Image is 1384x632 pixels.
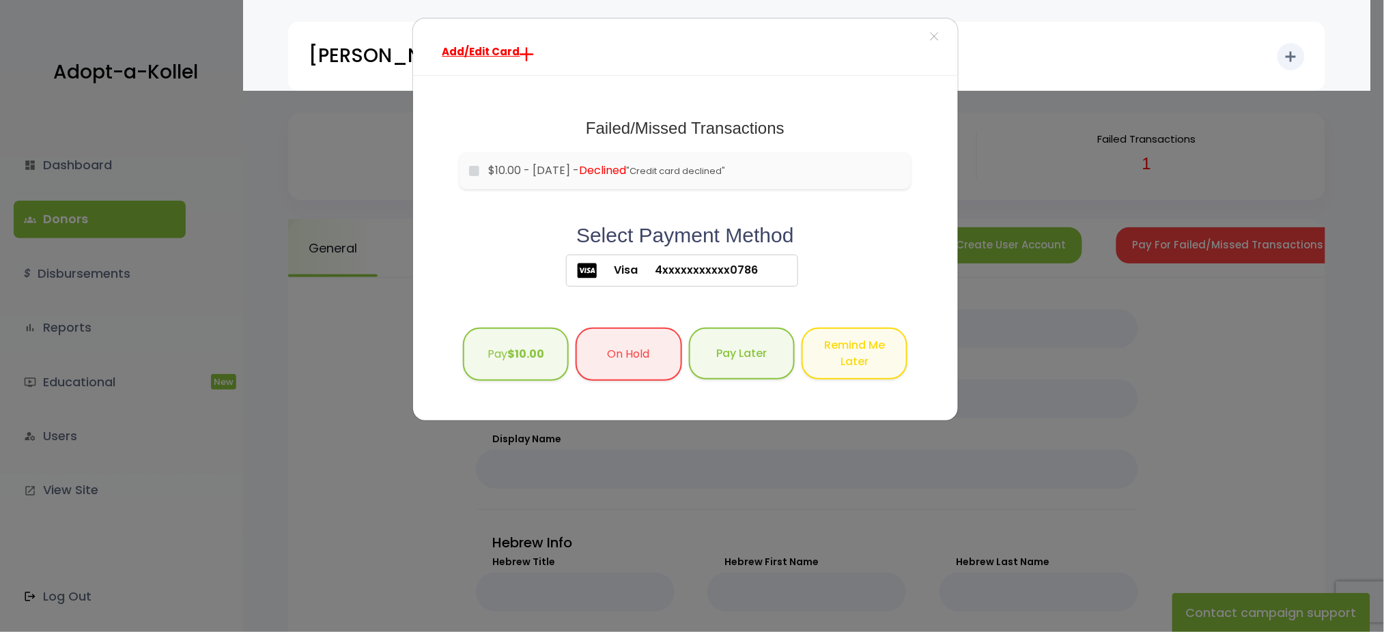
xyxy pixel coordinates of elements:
span: Declined [580,162,627,178]
a: Add/Edit Card [432,39,544,65]
span: × [929,23,939,52]
button: Pay$10.00 [463,328,569,382]
label: $10.00 - [DATE] - [489,162,901,179]
h2: Select Payment Method [460,223,912,248]
span: 4xxxxxxxxxxx0786 [638,262,759,278]
b: $10.00 [507,346,544,362]
span: Visa [597,262,638,278]
button: On Hold [576,328,681,382]
span: Add/Edit Card [442,44,520,59]
span: "Credit card declined" [627,164,726,177]
button: Pay Later [689,328,795,379]
button: Remind Me Later [802,328,907,379]
button: × [911,18,957,57]
h1: Failed/Missed Transactions [460,119,912,139]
